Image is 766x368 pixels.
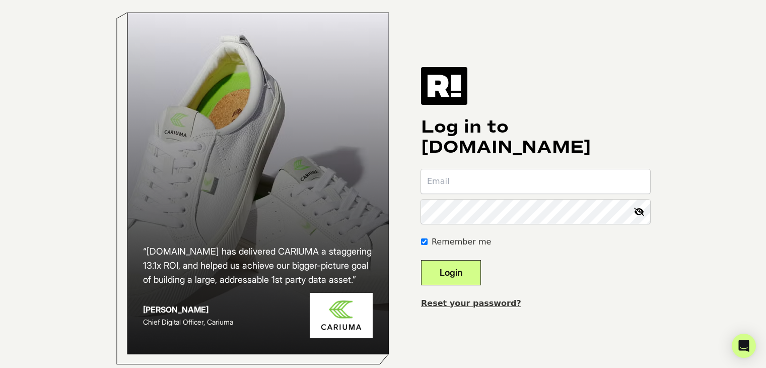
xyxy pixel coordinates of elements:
label: Remember me [432,236,491,248]
input: Email [421,169,650,194]
strong: [PERSON_NAME] [143,304,208,315]
h1: Log in to [DOMAIN_NAME] [421,117,650,157]
span: Chief Digital Officer, Cariuma [143,318,233,326]
button: Login [421,260,481,285]
h2: “[DOMAIN_NAME] has delivered CARIUMA a staggering 13.1x ROI, and helped us achieve our bigger-pic... [143,244,373,287]
img: Cariuma [310,293,373,339]
img: Retention.com [421,67,467,104]
a: Reset your password? [421,298,521,308]
div: Open Intercom Messenger [732,334,756,358]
